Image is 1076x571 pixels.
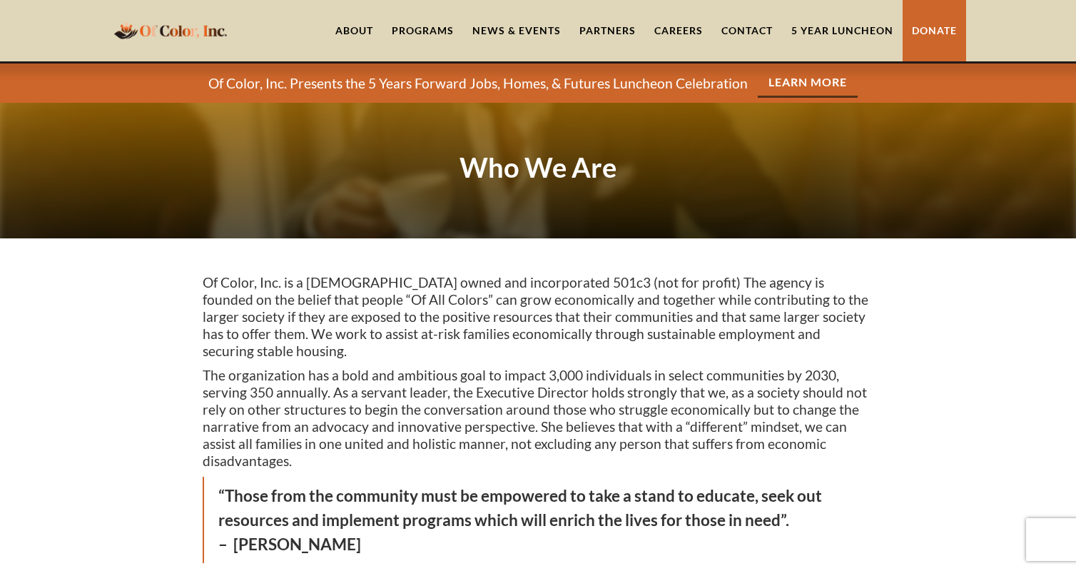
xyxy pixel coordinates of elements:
div: Programs [392,24,454,38]
a: Learn More [758,69,858,98]
p: The organization has a bold and ambitious goal to impact 3,000 individuals in select communities ... [203,367,873,470]
p: Of Color, Inc. Presents the 5 Years Forward Jobs, Homes, & Futures Luncheon Celebration [208,75,748,92]
blockquote: “Those from the community must be empowered to take a stand to educate, seek out resources and im... [203,477,873,563]
a: home [110,14,231,47]
strong: Who We Are [460,151,616,183]
p: Of Color, Inc. is a [DEMOGRAPHIC_DATA] owned and incorporated 501c3 (not for profit) The agency i... [203,274,873,360]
